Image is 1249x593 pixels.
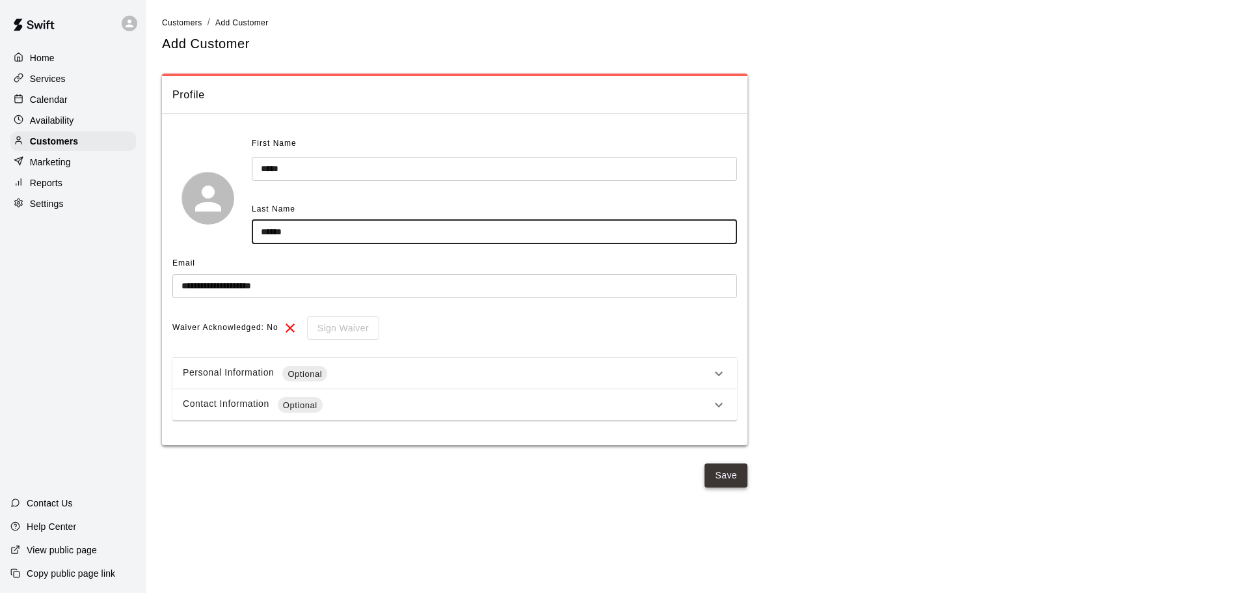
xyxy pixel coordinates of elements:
[30,114,74,127] p: Availability
[183,397,711,413] div: Contact Information
[215,18,269,27] span: Add Customer
[282,368,327,381] span: Optional
[10,90,136,109] a: Calendar
[172,258,195,268] span: Email
[172,87,737,103] span: Profile
[10,131,136,151] a: Customers
[162,18,202,27] span: Customers
[27,497,73,510] p: Contact Us
[30,156,71,169] p: Marketing
[10,173,136,193] a: Reports
[705,463,747,488] button: Save
[252,133,297,154] span: First Name
[10,194,136,214] a: Settings
[30,72,66,85] p: Services
[10,152,136,172] a: Marketing
[172,318,278,338] span: Waiver Acknowledged: No
[10,69,136,89] a: Services
[30,176,62,189] p: Reports
[30,93,68,106] p: Calendar
[278,399,323,412] span: Optional
[27,544,97,557] p: View public page
[30,135,78,148] p: Customers
[162,35,250,53] h5: Add Customer
[30,197,64,210] p: Settings
[208,16,210,29] li: /
[10,48,136,68] a: Home
[172,358,737,389] div: Personal InformationOptional
[30,51,55,64] p: Home
[162,17,202,27] a: Customers
[27,567,115,580] p: Copy public page link
[172,389,737,421] div: Contact InformationOptional
[10,111,136,130] a: Availability
[27,520,76,533] p: Help Center
[252,204,295,214] span: Last Name
[162,16,1233,30] nav: breadcrumb
[298,316,379,340] div: To sign waivers in admin, this feature must be enabled in general settings
[183,366,711,381] div: Personal Information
